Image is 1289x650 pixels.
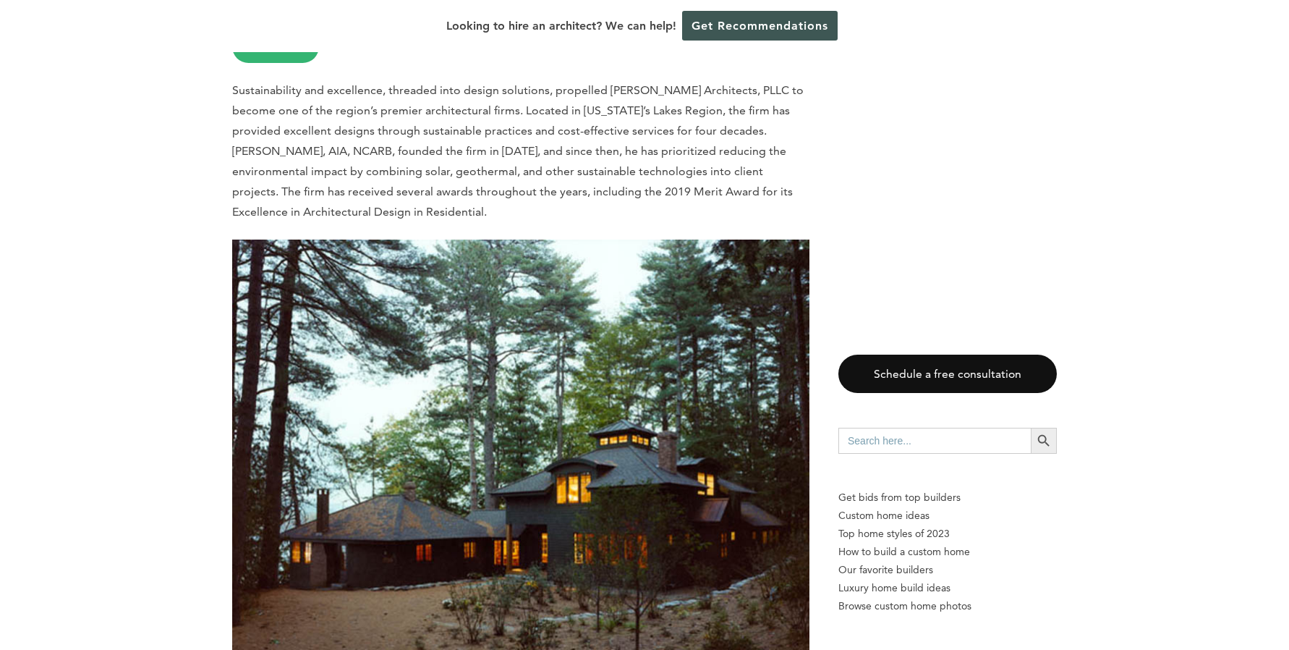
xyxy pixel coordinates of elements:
svg: Search [1036,433,1052,449]
a: Luxury home build ideas [838,579,1057,597]
span: Sustainability and excellence, threaded into design solutions, propelled [PERSON_NAME] Architects... [232,83,804,219]
a: Get Recommendations [682,11,838,41]
input: Search here... [838,428,1031,454]
a: Schedule a free consultation [838,355,1057,393]
a: Our favorite builders [838,561,1057,579]
a: Top home styles of 2023 [838,525,1057,543]
p: Get bids from top builders [838,489,1057,507]
a: Browse custom home photos [838,597,1057,615]
a: How to build a custom home [838,543,1057,561]
a: Custom home ideas [838,507,1057,525]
